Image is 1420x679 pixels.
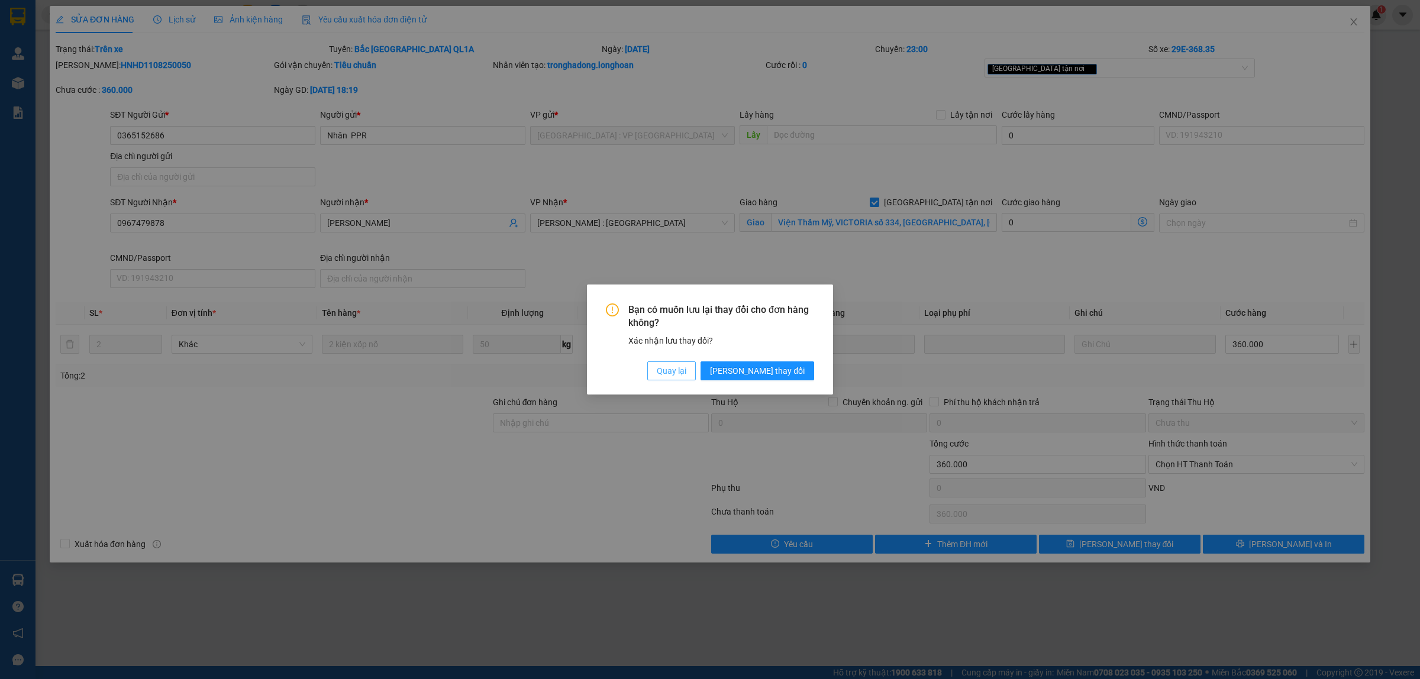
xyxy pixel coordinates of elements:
div: Xác nhận lưu thay đổi? [628,334,814,347]
button: Quay lại [647,361,696,380]
span: Bạn có muốn lưu lại thay đổi cho đơn hàng không? [628,303,814,330]
span: exclamation-circle [606,303,619,316]
span: Quay lại [657,364,686,377]
button: [PERSON_NAME] thay đổi [701,361,814,380]
span: [PERSON_NAME] thay đổi [710,364,805,377]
